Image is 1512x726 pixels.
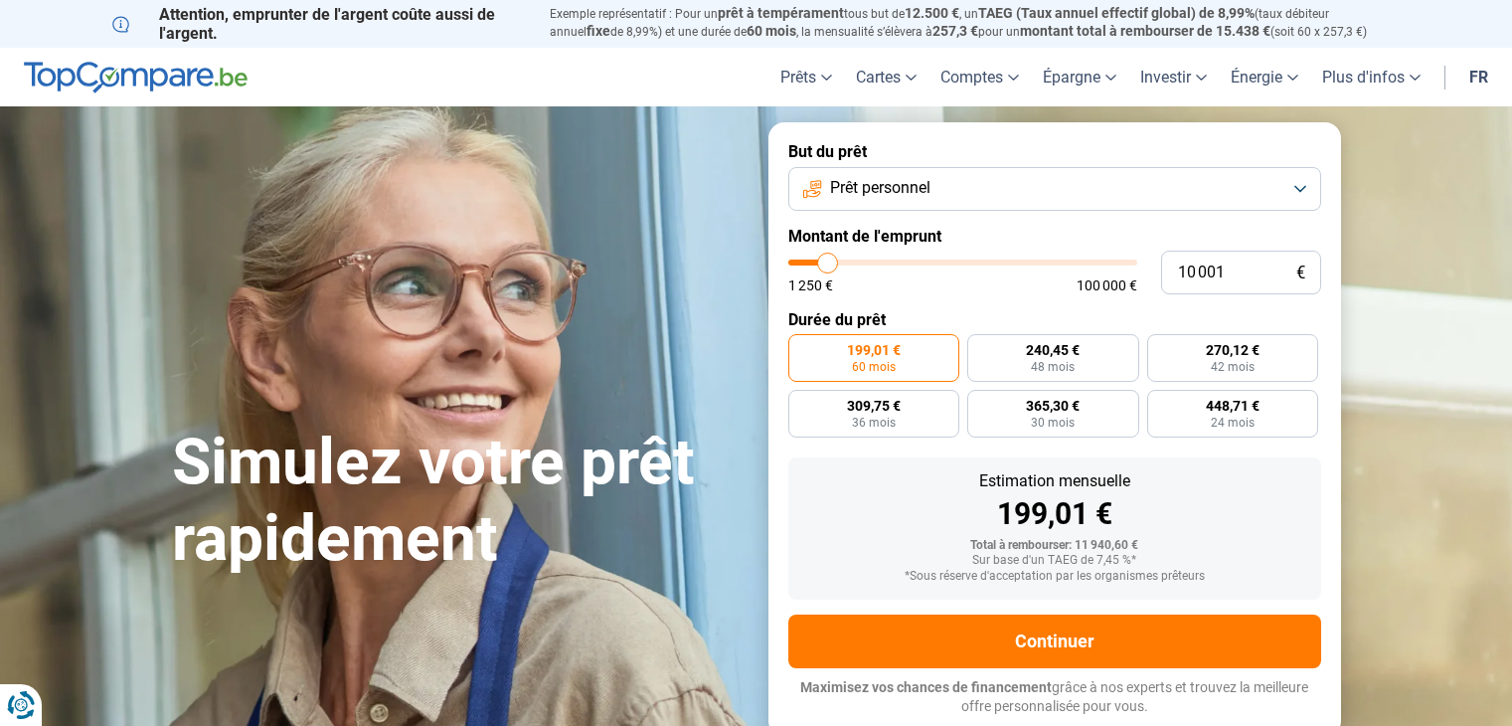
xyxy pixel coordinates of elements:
[788,678,1321,717] p: grâce à nos experts et trouvez la meilleure offre personnalisée pour vous.
[172,425,745,578] h1: Simulez votre prêt rapidement
[1031,417,1075,429] span: 30 mois
[24,62,248,93] img: TopCompare
[1031,361,1075,373] span: 48 mois
[804,554,1305,568] div: Sur base d'un TAEG de 7,45 %*
[550,5,1401,41] p: Exemple représentatif : Pour un tous but de , un (taux débiteur annuel de 8,99%) et une durée de ...
[1310,48,1432,106] a: Plus d'infos
[1031,48,1128,106] a: Épargne
[788,227,1321,246] label: Montant de l'emprunt
[928,48,1031,106] a: Comptes
[830,177,930,199] span: Prêt personnel
[852,361,896,373] span: 60 mois
[932,23,978,39] span: 257,3 €
[587,23,610,39] span: fixe
[1211,361,1255,373] span: 42 mois
[1206,343,1260,357] span: 270,12 €
[847,343,901,357] span: 199,01 €
[1026,343,1080,357] span: 240,45 €
[788,167,1321,211] button: Prêt personnel
[747,23,796,39] span: 60 mois
[718,5,844,21] span: prêt à tempérament
[1457,48,1500,106] a: fr
[804,570,1305,584] div: *Sous réserve d'acceptation par les organismes prêteurs
[1020,23,1270,39] span: montant total à rembourser de 15.438 €
[800,679,1052,695] span: Maximisez vos chances de financement
[852,417,896,429] span: 36 mois
[844,48,928,106] a: Cartes
[1211,417,1255,429] span: 24 mois
[768,48,844,106] a: Prêts
[112,5,526,43] p: Attention, emprunter de l'argent coûte aussi de l'argent.
[788,278,833,292] span: 1 250 €
[978,5,1255,21] span: TAEG (Taux annuel effectif global) de 8,99%
[1206,399,1260,413] span: 448,71 €
[905,5,959,21] span: 12.500 €
[1128,48,1219,106] a: Investir
[804,499,1305,529] div: 199,01 €
[1296,265,1305,281] span: €
[1219,48,1310,106] a: Énergie
[1026,399,1080,413] span: 365,30 €
[804,473,1305,489] div: Estimation mensuelle
[788,142,1321,161] label: But du prêt
[788,615,1321,668] button: Continuer
[788,310,1321,329] label: Durée du prêt
[1077,278,1137,292] span: 100 000 €
[847,399,901,413] span: 309,75 €
[804,539,1305,553] div: Total à rembourser: 11 940,60 €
